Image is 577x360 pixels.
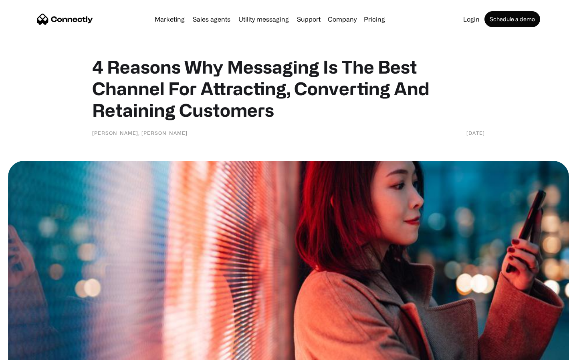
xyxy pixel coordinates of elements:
a: Marketing [151,16,188,22]
div: [PERSON_NAME], [PERSON_NAME] [92,129,188,137]
a: Sales agents [190,16,234,22]
aside: Language selected: English [8,346,48,357]
a: Login [460,16,483,22]
ul: Language list [16,346,48,357]
a: Support [294,16,324,22]
h1: 4 Reasons Why Messaging Is The Best Channel For Attracting, Converting And Retaining Customers [92,56,485,121]
a: Schedule a demo [484,11,540,27]
a: Pricing [361,16,388,22]
div: Company [328,14,357,25]
div: [DATE] [466,129,485,137]
a: Utility messaging [235,16,292,22]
